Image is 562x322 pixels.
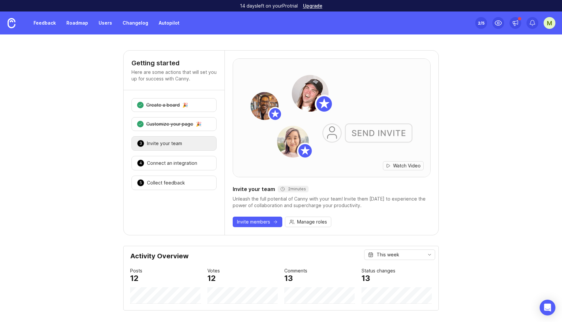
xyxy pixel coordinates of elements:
div: 5 [137,179,144,186]
button: M [544,17,555,29]
div: 12 [130,274,139,282]
span: Manage roles [297,219,327,225]
div: 🎉 [196,122,201,126]
div: This week [377,251,399,258]
svg: toggle icon [424,252,435,257]
div: 2 /5 [478,18,484,28]
img: Canny Home [8,18,15,28]
a: Feedback [30,17,60,29]
div: Activity Overview [130,253,432,265]
a: Upgrade [303,4,322,8]
p: 14 days left on your Pro trial [240,3,298,9]
div: Open Intercom Messenger [540,300,555,315]
button: Invite members [233,217,282,227]
a: Users [95,17,116,29]
div: Votes [207,267,220,274]
div: Status changes [362,267,395,274]
button: 2/5 [475,17,487,29]
div: 13 [284,274,293,282]
div: 13 [362,274,370,282]
div: 🎉 [182,103,188,107]
div: Collect feedback [147,180,185,186]
span: Invite members [237,219,270,225]
a: Roadmap [62,17,92,29]
div: Customize your page [146,121,193,127]
a: Autopilot [155,17,183,29]
div: Comments [284,267,307,274]
p: Here are some actions that will set you up for success with Canny. [131,69,217,82]
div: 4 [137,160,144,167]
div: 3 [137,140,144,147]
div: 12 [207,274,216,282]
div: Create a board [146,102,180,108]
div: Invite your team [147,140,182,147]
h4: Getting started [131,58,217,68]
div: Posts [130,267,142,274]
button: Watch Video [383,161,424,170]
img: adding-teammates-hero-6aa462f7bf7d390bd558fc401672fc40.png [233,59,430,177]
a: Changelog [119,17,152,29]
span: Watch Video [393,162,421,169]
div: 2 minutes [280,186,306,192]
button: Manage roles [285,217,331,227]
div: Connect an integration [147,160,197,166]
div: Invite your team [233,185,431,193]
div: Unleash the full potential of Canny with your team! Invite them [DATE] to experience the power of... [233,196,431,209]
